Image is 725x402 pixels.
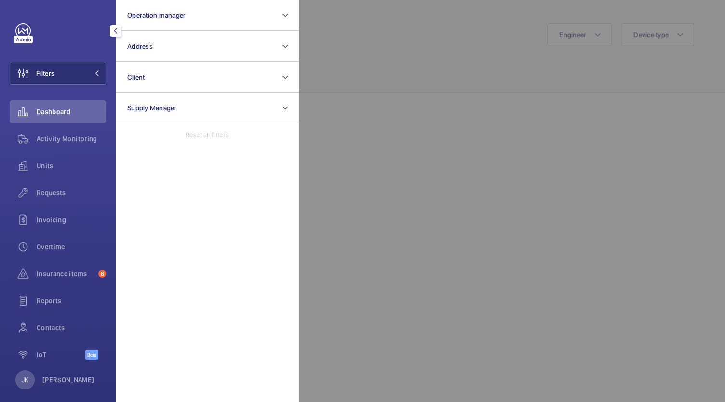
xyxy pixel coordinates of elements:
span: Contacts [37,323,106,333]
span: Requests [37,188,106,198]
span: Activity Monitoring [37,134,106,144]
span: 8 [98,270,106,278]
span: Reports [37,296,106,306]
span: IoT [37,350,85,360]
span: Overtime [37,242,106,252]
span: Filters [36,68,54,78]
button: Filters [10,62,106,85]
span: Units [37,161,106,171]
p: JK [22,375,28,385]
span: Beta [85,350,98,360]
span: Dashboard [37,107,106,117]
span: Invoicing [37,215,106,225]
span: Insurance items [37,269,94,279]
p: [PERSON_NAME] [42,375,94,385]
